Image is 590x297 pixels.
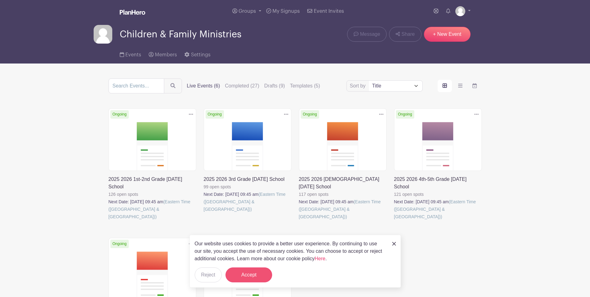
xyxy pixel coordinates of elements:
[347,27,387,42] a: Message
[109,78,164,93] input: Search Events...
[184,44,210,64] a: Settings
[272,9,300,14] span: My Signups
[120,29,241,40] span: Children & Family Ministries
[314,9,344,14] span: Event Invites
[225,267,272,282] button: Accept
[120,10,145,15] img: logo_white-6c42ec7e38ccf1d336a20a19083b03d10ae64f83f12c07503d8b9e83406b4c7d.svg
[187,82,220,90] label: Live Events (6)
[149,44,177,64] a: Members
[455,6,465,16] img: default-ce2991bfa6775e67f084385cd625a349d9dcbb7a52a09fb2fda1e96e2d18dcdb.png
[94,25,112,44] img: default-ce2991bfa6775e67f084385cd625a349d9dcbb7a52a09fb2fda1e96e2d18dcdb.png
[195,267,222,282] button: Reject
[225,82,259,90] label: Completed (27)
[191,52,211,57] span: Settings
[424,27,471,42] a: + New Event
[195,240,386,262] p: Our website uses cookies to provide a better user experience. By continuing to use our site, you ...
[120,44,141,64] a: Events
[389,27,421,42] a: Share
[187,82,320,90] div: filters
[125,52,141,57] span: Events
[402,31,415,38] span: Share
[360,31,380,38] span: Message
[350,82,368,90] label: Sort by
[264,82,285,90] label: Drafts (9)
[392,242,396,246] img: close_button-5f87c8562297e5c2d7936805f587ecaba9071eb48480494691a3f1689db116b3.svg
[239,9,256,14] span: Groups
[315,256,326,261] a: Here
[155,52,177,57] span: Members
[290,82,320,90] label: Templates (5)
[438,80,482,92] div: order and view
